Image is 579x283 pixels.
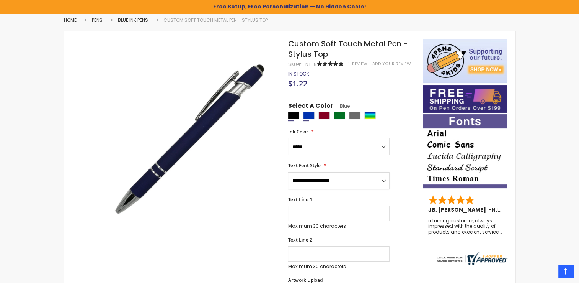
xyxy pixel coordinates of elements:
span: Custom Soft Touch Metal Pen - Stylus Top [288,38,408,59]
p: Maximum 30 characters [288,223,390,229]
a: Blue ink Pens [118,17,148,23]
div: Availability [288,71,309,77]
span: In stock [288,71,309,77]
strong: SKU [288,61,302,67]
a: 1 Review [348,61,368,67]
div: Burgundy [318,112,330,119]
img: 4pens 4 kids [423,39,507,83]
span: - , [489,206,555,214]
span: Text Line 1 [288,196,312,203]
span: 1 [348,61,349,67]
p: Maximum 30 characters [288,263,390,270]
div: NT-8 [305,61,316,67]
a: Pens [92,17,103,23]
span: Blue [333,103,349,109]
div: Assorted [364,112,376,119]
a: Home [64,17,77,23]
div: Grey [349,112,360,119]
span: Text Font Style [288,162,320,169]
div: Green [334,112,345,119]
a: Add Your Review [372,61,411,67]
li: Custom Soft Touch Metal Pen - Stylus Top [163,17,268,23]
span: Text Line 2 [288,237,312,243]
div: 100% [316,61,343,66]
span: Select A Color [288,102,333,112]
span: $1.22 [288,78,307,89]
div: Black [288,112,299,119]
span: NJ [492,206,501,214]
img: Free shipping on orders over $199 [423,85,507,113]
span: Review [352,61,367,67]
img: regal_rubber_blue_n_3_1_2.jpg [103,50,277,225]
span: JB, [PERSON_NAME] [428,206,489,214]
div: returning customer, always impressed with the quality of products and excelent service, will retu... [428,218,502,235]
div: Blue [303,112,315,119]
span: Ink Color [288,128,308,135]
img: font-personalization-examples [423,114,507,188]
